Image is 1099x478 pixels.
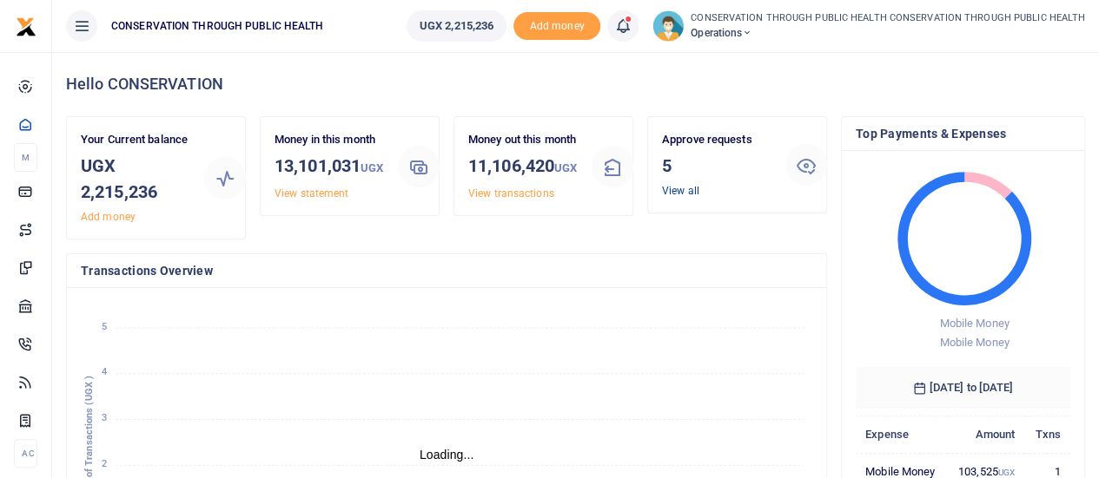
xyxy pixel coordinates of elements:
[662,153,771,179] h3: 5
[662,131,771,149] p: Approve requests
[102,321,107,332] tspan: 5
[420,448,474,462] text: Loading...
[16,16,36,37] img: logo-small
[513,12,600,41] li: Toup your wallet
[102,366,107,377] tspan: 4
[81,131,190,149] p: Your Current balance
[468,153,578,181] h3: 11,106,420
[939,317,1009,330] span: Mobile Money
[420,17,493,35] span: UGX 2,215,236
[1024,416,1070,453] th: Txns
[275,131,384,149] p: Money in this month
[468,187,554,200] a: View transactions
[947,416,1024,453] th: Amount
[513,18,600,31] a: Add money
[998,468,1015,477] small: UGX
[691,25,1085,41] span: Operations
[81,211,136,223] a: Add money
[14,143,37,172] li: M
[275,153,384,181] h3: 13,101,031
[81,261,812,280] h4: Transactions Overview
[66,75,1085,94] h4: Hello CONSERVATION
[939,336,1009,349] span: Mobile Money
[691,11,1085,26] small: CONSERVATION THROUGH PUBLIC HEALTH CONSERVATION THROUGH PUBLIC HEALTH
[554,161,577,174] small: UGX
[14,439,37,468] li: Ac
[16,19,36,32] a: logo-small logo-large logo-large
[400,10,513,42] li: Wallet ballance
[81,153,190,205] h3: UGX 2,215,236
[407,10,506,42] a: UGX 2,215,236
[361,161,383,174] small: UGX
[104,18,330,34] span: CONSERVATION THROUGH PUBLIC HEALTH
[468,131,578,149] p: Money out this month
[102,412,107,423] tspan: 3
[652,10,684,42] img: profile-user
[856,124,1070,143] h4: Top Payments & Expenses
[275,187,348,200] a: View statement
[662,185,699,197] a: View all
[513,12,600,41] span: Add money
[856,416,947,453] th: Expense
[652,10,1085,42] a: profile-user CONSERVATION THROUGH PUBLIC HEALTH CONSERVATION THROUGH PUBLIC HEALTH Operations
[856,367,1070,409] h6: [DATE] to [DATE]
[102,458,107,469] tspan: 2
